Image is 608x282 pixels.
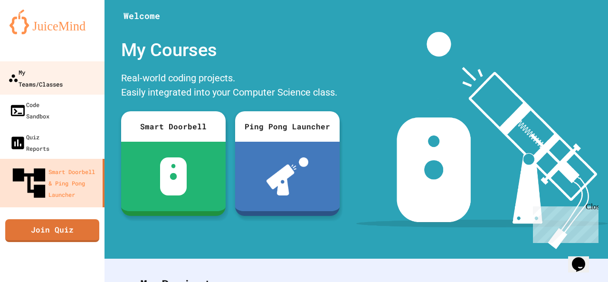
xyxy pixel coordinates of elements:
[5,219,99,242] a: Join Quiz
[9,131,49,154] div: Quiz Reports
[8,66,63,89] div: My Teams/Classes
[9,164,99,203] div: Smart Doorbell & Ping Pong Launcher
[116,68,344,104] div: Real-world coding projects. Easily integrated into your Computer Science class.
[160,157,187,195] img: sdb-white.svg
[568,244,598,272] iframe: chat widget
[356,32,608,249] img: banner-image-my-projects.png
[9,10,95,34] img: logo-orange.svg
[266,157,309,195] img: ppl-with-ball.png
[116,32,344,68] div: My Courses
[235,111,340,142] div: Ping Pong Launcher
[529,203,598,243] iframe: chat widget
[121,111,226,142] div: Smart Doorbell
[9,99,49,122] div: Code Sandbox
[4,4,66,60] div: Chat with us now!Close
